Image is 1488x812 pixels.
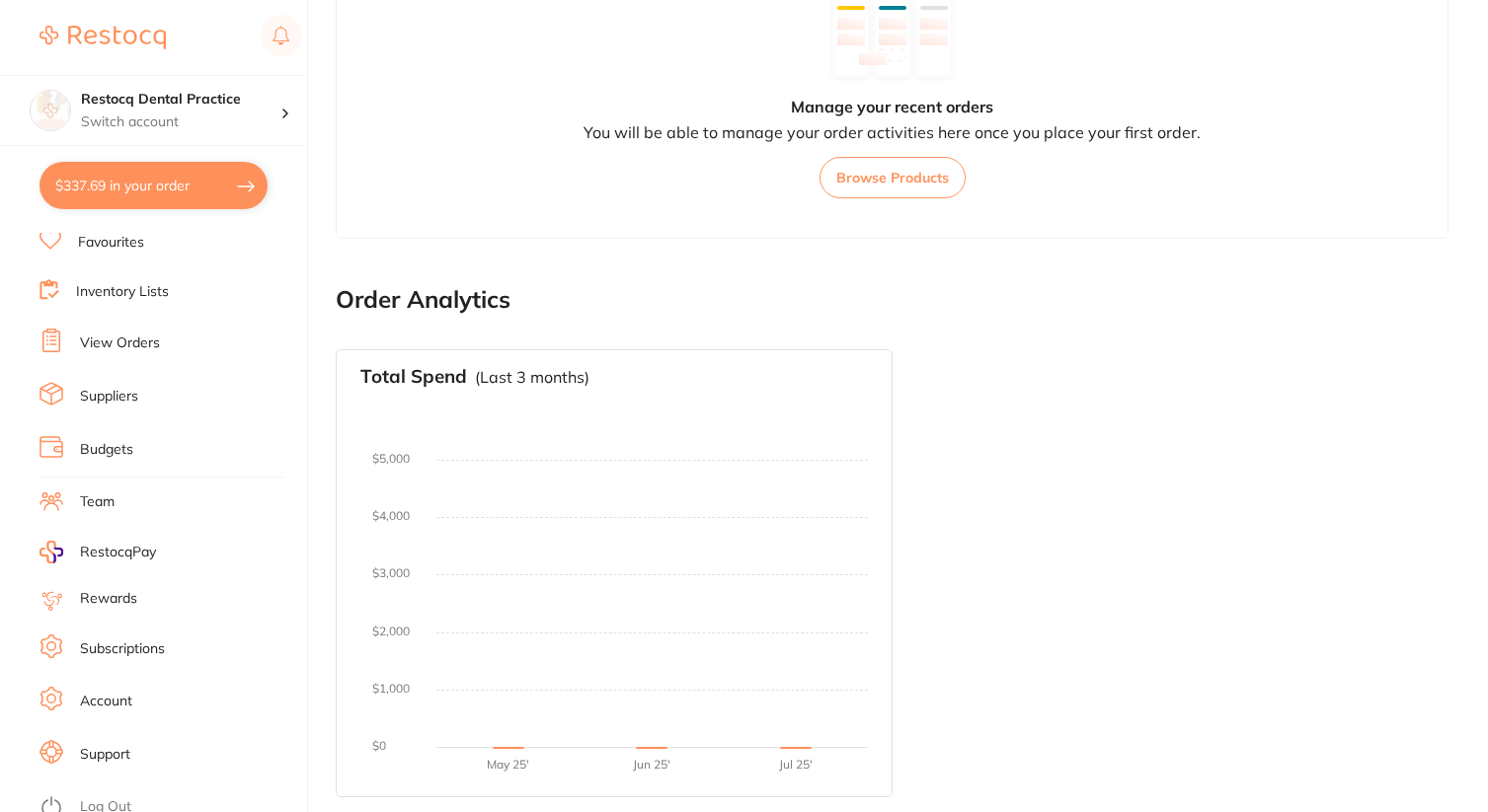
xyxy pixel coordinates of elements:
a: Budgets [80,440,133,460]
button: $337.69 in your order [39,162,268,209]
p: You will be able to manage your order activities here once you place your first order. [584,123,1201,141]
p: (Last 3 months) [475,368,589,386]
a: Support [80,745,130,765]
p: Switch account [81,112,280,132]
a: Team [80,492,115,512]
span: RestocqPay [80,543,156,562]
h4: Manage your recent orders [791,98,993,115]
a: RestocqPay [39,541,156,563]
h3: Total Spend [360,366,467,388]
a: View Orders [80,333,160,353]
img: RestocqPay [39,541,63,563]
a: Restocq Logo [39,15,166,60]
h4: Restocq Dental Practice [81,90,280,110]
button: Browse Products [820,157,966,198]
a: Inventory Lists [76,282,169,302]
a: Favourites [78,233,144,253]
a: Subscriptions [80,639,165,659]
a: Suppliers [80,387,138,406]
img: Restocq Dental Practice [31,91,70,130]
h2: Order Analytics [336,286,1449,314]
img: Restocq Logo [39,26,166,49]
a: Rewards [80,589,137,609]
a: Account [80,692,132,711]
